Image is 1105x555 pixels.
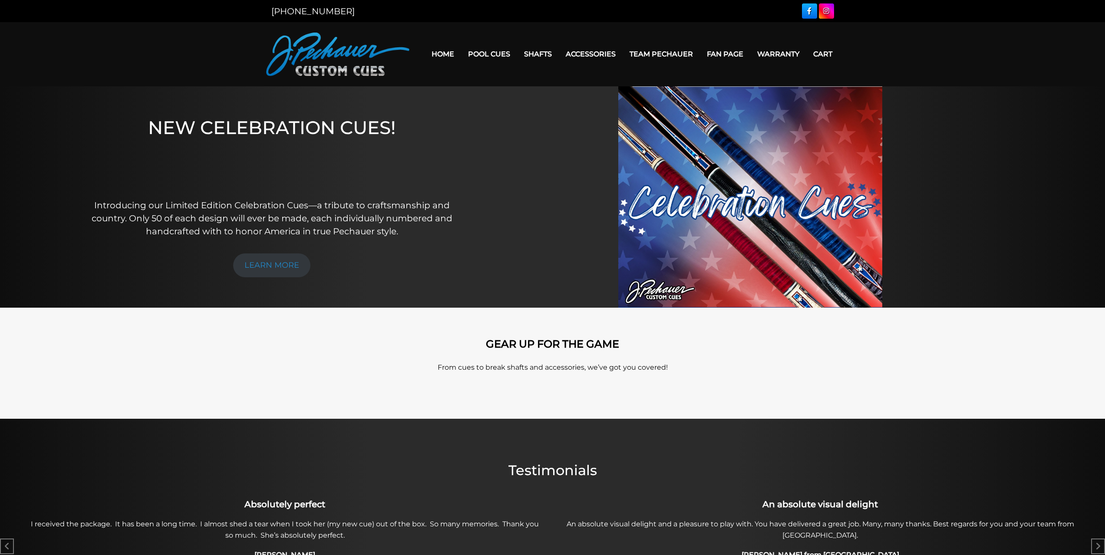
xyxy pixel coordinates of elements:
a: [PHONE_NUMBER] [271,6,355,16]
h1: NEW CELEBRATION CUES! [87,117,457,187]
img: Pechauer Custom Cues [266,33,409,76]
p: I received the package. It has been a long time. I almost shed a tear when I took her (my new cue... [22,519,548,541]
a: Home [425,43,461,65]
p: Introducing our Limited Edition Celebration Cues—a tribute to craftsmanship and country. Only 50 ... [87,199,457,238]
a: Fan Page [700,43,750,65]
h3: Absolutely perfect [22,498,548,511]
a: LEARN MORE [233,253,310,277]
a: Team Pechauer [623,43,700,65]
a: Shafts [517,43,559,65]
a: Warranty [750,43,806,65]
a: Pool Cues [461,43,517,65]
a: Cart [806,43,839,65]
h3: An absolute visual delight [557,498,1083,511]
p: From cues to break shafts and accessories, we’ve got you covered! [305,362,800,373]
strong: GEAR UP FOR THE GAME [486,338,619,350]
a: Accessories [559,43,623,65]
p: An absolute visual delight and a pleasure to play with. You have delivered a great job. Many, man... [557,519,1083,541]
